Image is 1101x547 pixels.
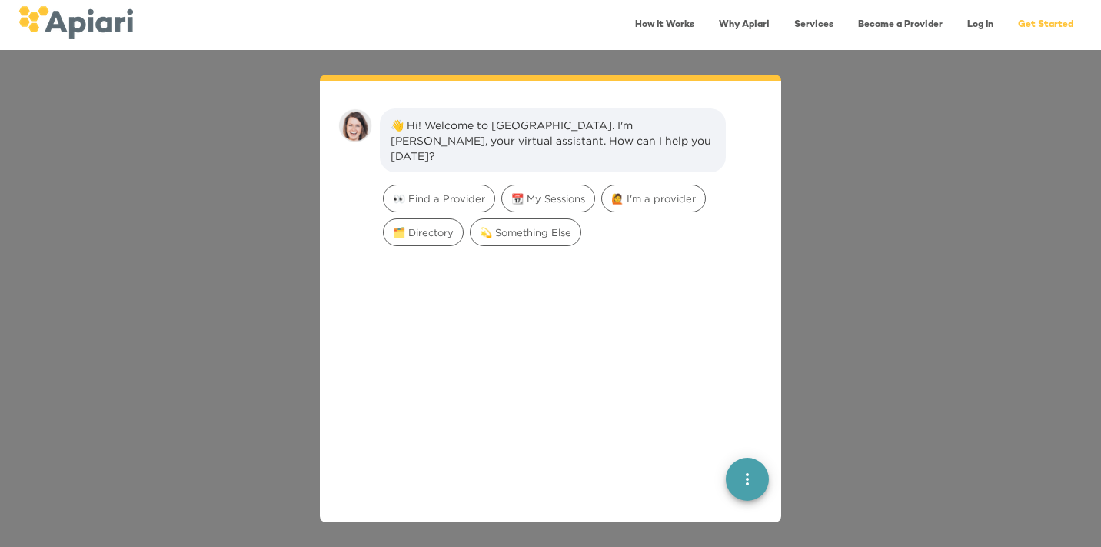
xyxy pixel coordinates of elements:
a: Why Apiari [710,9,779,41]
div: 🗂️ Directory [383,218,464,246]
span: 🗂️ Directory [384,225,463,240]
a: Get Started [1009,9,1083,41]
img: amy.37686e0395c82528988e.png [338,108,372,142]
a: How It Works [626,9,704,41]
div: 🙋 I'm a provider [601,185,706,212]
span: 📆 My Sessions [502,192,594,206]
img: logo [18,6,133,39]
div: 👀 Find a Provider [383,185,495,212]
div: 💫 Something Else [470,218,581,246]
button: quick menu [726,458,769,501]
span: 🙋 I'm a provider [602,192,705,206]
a: Become a Provider [849,9,952,41]
div: 📆 My Sessions [501,185,595,212]
a: Services [785,9,843,41]
span: 👀 Find a Provider [384,192,494,206]
a: Log In [958,9,1003,41]
div: 👋 Hi! Welcome to [GEOGRAPHIC_DATA]. I'm [PERSON_NAME], your virtual assistant. How can I help you... [391,118,715,164]
span: 💫 Something Else [471,225,580,240]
